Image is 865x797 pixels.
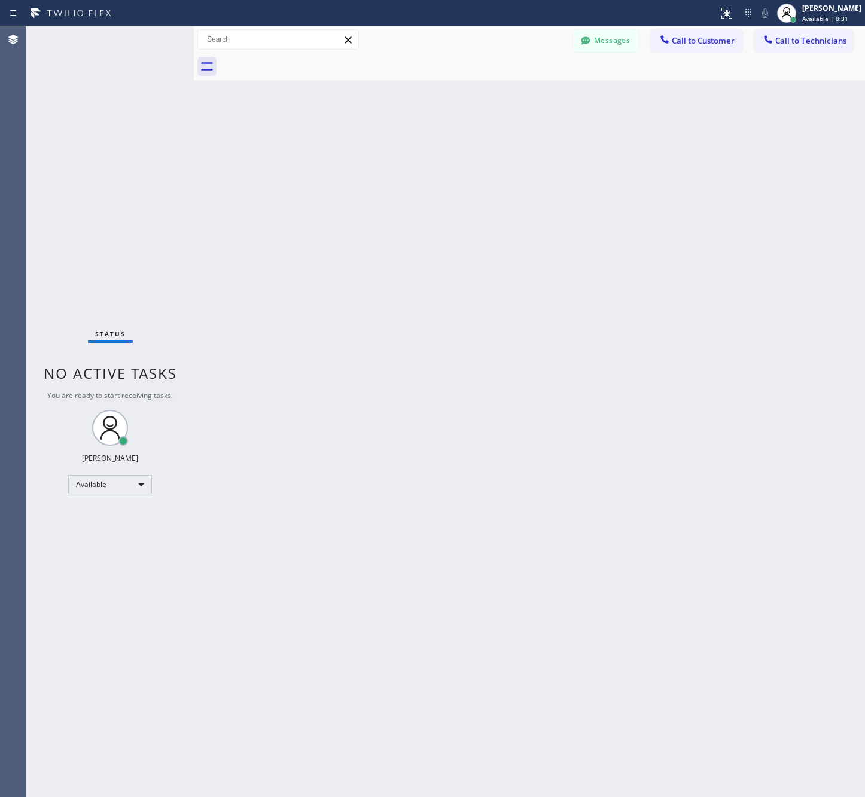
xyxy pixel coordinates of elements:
span: Available | 8:31 [802,14,848,23]
span: No active tasks [44,363,177,383]
div: Available [68,475,152,494]
span: Call to Technicians [775,35,846,46]
span: Call to Customer [672,35,735,46]
span: You are ready to start receiving tasks. [47,390,173,400]
button: Mute [757,5,773,22]
input: Search [198,30,358,49]
div: [PERSON_NAME] [802,3,861,13]
div: [PERSON_NAME] [82,453,138,463]
span: Status [95,330,126,338]
button: Call to Customer [651,29,742,52]
button: Call to Technicians [754,29,853,52]
button: Messages [573,29,639,52]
